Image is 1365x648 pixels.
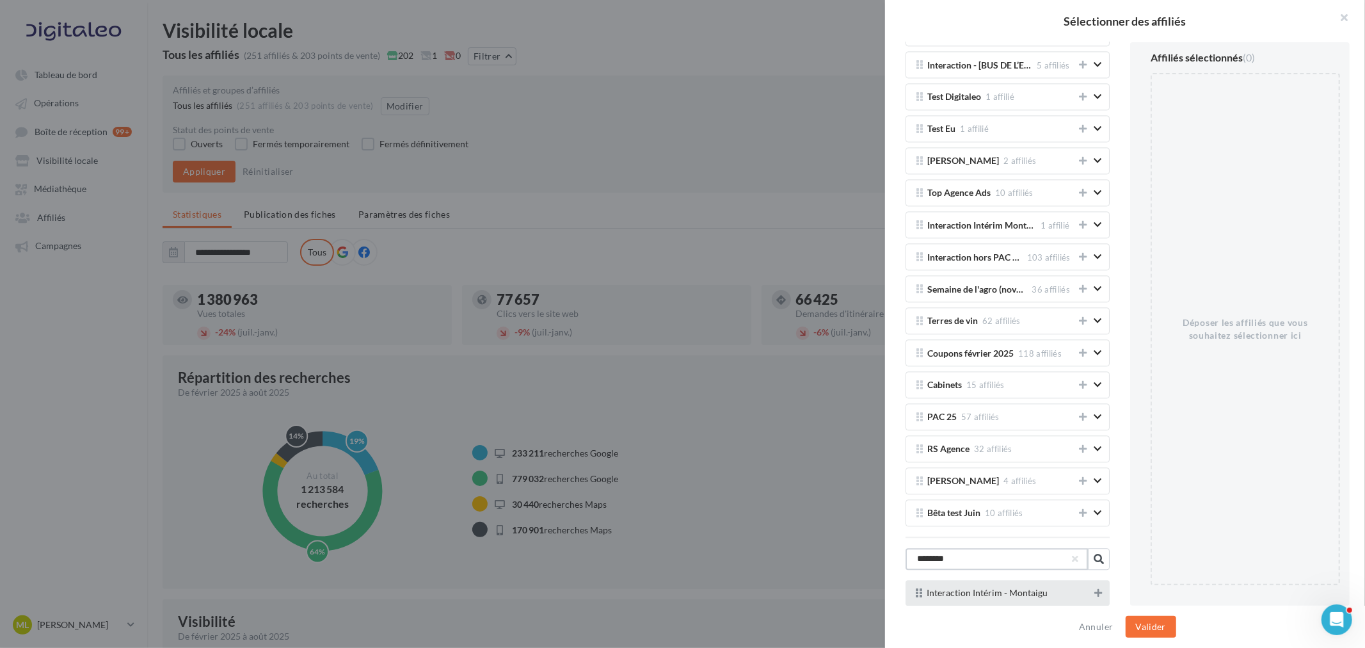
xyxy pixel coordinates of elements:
[1003,156,1036,166] span: 2 affiliés
[961,412,1000,422] span: 57 affiliés
[927,285,1027,299] span: Semaine de l'agro (novembre 2024)
[927,508,980,518] span: Bêta test Juin
[1151,53,1255,63] div: Affiliés sélectionnés
[927,61,1032,75] span: Interaction - [BUS DE L’EMPLOI x CIC Normandy Channel Race]
[995,188,1034,198] span: 10 affiliés
[1037,60,1069,70] span: 5 affiliés
[927,412,957,422] span: PAC 25
[1321,604,1352,635] iframe: Intercom live chat
[1018,348,1062,359] span: 118 affiliés
[927,444,970,454] span: RS Agence
[1243,51,1255,63] span: (0)
[927,588,1048,598] span: Interaction Intérim - Montaigu
[986,92,1014,102] span: 1 affilié
[927,476,999,486] span: [PERSON_NAME]
[906,15,1345,27] h2: Sélectionner des affiliés
[985,508,1023,518] span: 10 affiliés
[927,253,1023,267] span: Interaction hors PAC 25
[1003,476,1036,486] span: 4 affiliés
[927,124,955,134] span: Test Eu
[1032,284,1070,295] span: 36 affiliés
[927,221,1036,235] span: Interaction Intérim Montaigu - Ads
[1074,619,1118,635] button: Annuler
[927,92,981,102] span: Test Digitaleo
[960,124,989,134] span: 1 affilié
[1126,616,1176,638] button: Valider
[927,316,978,326] span: Terres de vin
[927,156,999,166] span: [PERSON_NAME]
[927,380,962,390] span: Cabinets
[1041,220,1069,231] span: 1 affilié
[1027,252,1071,263] span: 103 affiliés
[982,316,1021,326] span: 62 affiliés
[966,380,1005,390] span: 15 affiliés
[974,444,1012,454] span: 32 affiliés
[927,349,1014,363] span: Coupons février 2025
[927,188,991,198] span: Top Agence Ads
